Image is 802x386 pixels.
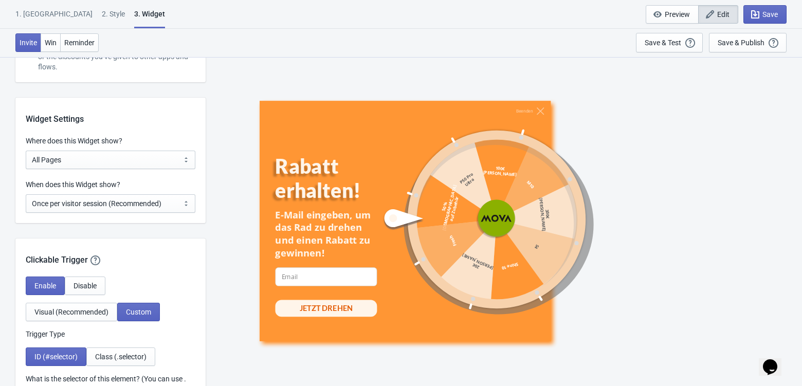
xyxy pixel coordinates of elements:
button: Preview [646,5,699,24]
button: Save & Publish [709,33,787,52]
span: Visual (Recommended) [34,308,108,316]
div: Widget Settings [15,98,206,125]
div: Rabatt erhalten! [275,154,397,203]
span: Edit [717,10,730,19]
button: Win [41,33,61,52]
button: Save [743,5,787,24]
div: Clickable Trigger [15,238,206,266]
div: 2 . Style [102,9,125,27]
button: Edit [698,5,738,24]
div: Save & Test [645,39,681,47]
div: Beenden [516,108,533,114]
span: Disable [74,282,97,290]
button: Visual (Recommended) [26,303,117,321]
p: Trigger Type [26,329,195,340]
label: When does this Widget show? [26,179,120,190]
span: Save [762,10,778,19]
span: Win [45,39,57,47]
div: Save & Publish [718,39,764,47]
span: Custom [126,308,151,316]
span: Enable [34,282,56,290]
span: Preview [665,10,690,19]
input: Email [275,267,377,286]
div: E-Mail eingeben, um das Rad zu drehen und einen Rabatt zu gewinnen! [275,209,377,260]
button: Disable [65,277,105,295]
span: Invite [20,39,37,47]
button: ID (#selector) [26,347,86,366]
button: Class (.selector) [86,347,155,366]
label: Where does this Widget show? [26,136,122,146]
button: Enable [26,277,65,295]
div: 3. Widget [134,9,165,28]
span: Class (.selector) [95,353,147,361]
button: Reminder [60,33,99,52]
button: Invite [15,33,41,52]
div: JETZT DREHEN [300,303,353,313]
button: Custom [117,303,160,321]
button: Save & Test [636,33,703,52]
iframe: chat widget [759,345,792,376]
span: Reminder [64,39,95,47]
div: 1. [GEOGRAPHIC_DATA] [15,9,93,27]
span: ID (#selector) [34,353,78,361]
